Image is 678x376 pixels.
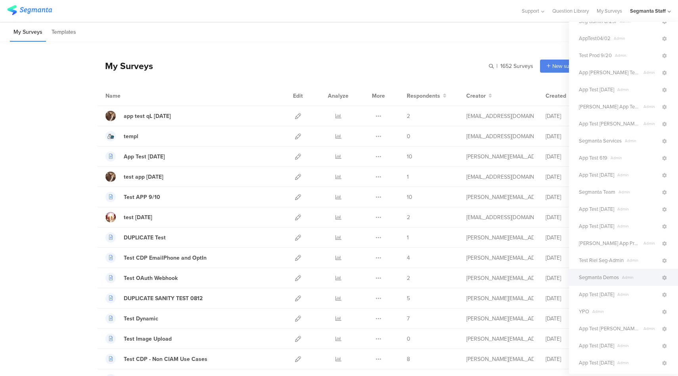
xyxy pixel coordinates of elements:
span: Admin [640,104,661,110]
span: Admin [614,87,661,93]
div: [DATE] [546,355,593,363]
div: [DATE] [546,193,593,201]
span: 2 [407,112,410,120]
img: segmanta logo [7,5,52,15]
div: Name [105,92,153,100]
span: Test Riel Seg-Admin [579,256,624,264]
a: App Test [DATE] [105,151,165,162]
span: App Test 7/9/24 [579,205,614,213]
span: Admin [614,291,661,297]
div: Test CDP EmailPhone and OptIn [124,254,207,262]
div: eliran@segmanta.com [466,173,534,181]
span: 0 [407,132,410,141]
div: raymund@segmanta.com [466,193,534,201]
span: Respondents [407,92,440,100]
span: Segmanta Demos [579,274,619,281]
div: [DATE] [546,274,593,282]
span: Admin [614,360,661,366]
div: Test OAuth Webhook [124,274,178,282]
span: Admin [640,121,661,127]
div: [DATE] [546,173,593,181]
span: 5 [407,294,410,303]
span: 1 [407,173,409,181]
span: Created [546,92,566,100]
li: My Surveys [10,23,46,42]
a: DUPLICATE Test [105,232,166,243]
span: 2 [407,274,410,282]
a: Test Dynamic [105,313,158,324]
a: test [DATE] [105,212,152,222]
span: App Test 2.28.24 [579,222,614,230]
li: Templates [48,23,80,42]
div: raymund@segmanta.com [466,355,534,363]
button: Creator [466,92,492,100]
span: App Test 3.24.25 [579,171,614,179]
div: [DATE] [546,314,593,323]
span: 10 [407,152,412,161]
div: Test CDP - Non CIAM Use Cases [124,355,207,363]
span: Admin [615,189,661,195]
span: Admin [622,138,661,144]
div: riel@segmanta.com [466,254,534,262]
div: [DATE] [546,294,593,303]
span: YPO [579,308,589,315]
div: test 9.10.25 [124,213,152,222]
span: 4 [407,254,410,262]
a: Test CDP - Non CIAM Use Cases [105,354,207,364]
a: Test OAuth Webhook [105,273,178,283]
span: 8 [407,355,410,363]
div: raymund@segmanta.com [466,314,534,323]
div: raymund@segmanta.com [466,335,534,343]
div: [DATE] [546,213,593,222]
div: DUPLICATE Test [124,233,166,242]
div: Test APP 9/10 [124,193,160,201]
span: App Test 4.8.24 [579,359,614,366]
span: App Test 7.23.24 [579,291,614,298]
span: Admin [640,240,661,246]
div: app test qL wed 10 sep [124,112,171,120]
div: riel@segmanta.com [466,274,534,282]
span: Riel App Test - 1/10/24 [579,103,640,110]
a: app test qL [DATE] [105,111,171,121]
span: | [495,62,499,70]
span: Admin [614,206,661,212]
span: Admin [624,257,661,263]
span: New survey [552,62,578,70]
span: AppTest04/02 [579,35,611,42]
a: Test APP 9/10 [105,192,160,202]
span: Support [522,7,539,15]
div: [DATE] [546,112,593,120]
div: eliran@segmanta.com [466,132,534,141]
div: Test Dynamic [124,314,158,323]
a: Test CDP EmailPhone and OptIn [105,253,207,263]
div: More [370,86,387,106]
span: Admin [614,223,661,229]
div: [DATE] [546,335,593,343]
div: riel@segmanta.com [466,152,534,161]
button: Created [546,92,573,100]
div: [DATE] [546,152,593,161]
span: Test Prod 9/20 [579,52,612,59]
span: 7 [407,314,410,323]
span: 1 [407,233,409,242]
div: raymund@segmanta.com [466,294,534,303]
div: Test Image Upload [124,335,172,343]
span: App Test Riel 10.07.24 [579,120,640,127]
span: Admin [640,326,661,332]
div: Analyze [326,86,350,106]
div: [DATE] [546,233,593,242]
span: App Test 4.30.24 [579,342,614,349]
span: App Test 619 [579,154,607,162]
span: 1652 Surveys [500,62,533,70]
a: test app [DATE] [105,172,163,182]
span: 10 [407,193,412,201]
span: Admin [607,155,661,161]
span: Riel App Prod Test 11/14 [579,239,640,247]
div: test app 10 sep 25 [124,173,163,181]
div: Edit [289,86,306,106]
a: Test Image Upload [105,334,172,344]
span: App Riel Test 6.18.24 [579,69,640,76]
span: 2 [407,213,410,222]
span: Segmanta Services [579,137,622,145]
span: Segmanta Team [579,188,615,196]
